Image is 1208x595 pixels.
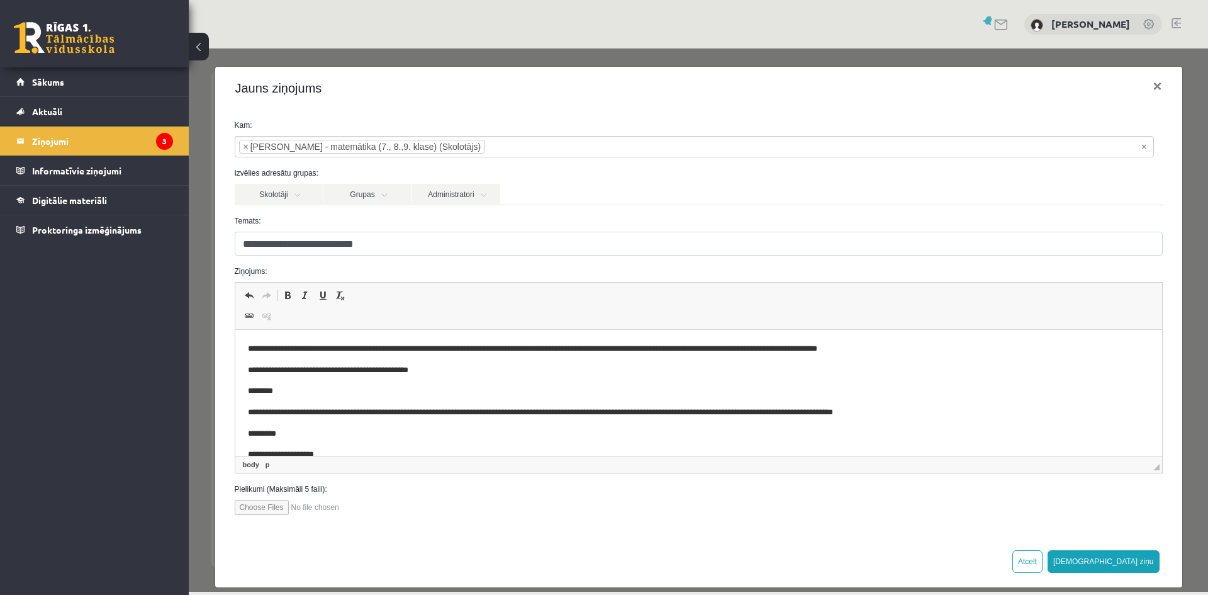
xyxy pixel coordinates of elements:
[46,135,134,157] a: Skolotāji
[1031,19,1043,31] img: Sandra Dāve
[32,224,142,235] span: Proktoringa izmēģinājums
[47,281,973,407] iframe: Bagātinātā teksta redaktors, wiswyg-editor-47433804858360-1760514962-790
[69,259,87,276] a: Atsaistīt
[47,30,133,49] h4: Jauns ziņojums
[16,97,173,126] a: Aktuāli
[52,411,73,422] a: body elements
[16,127,173,156] a: Ziņojumi3
[965,416,971,422] span: Mērogot
[954,20,983,55] button: ×
[32,195,107,206] span: Digitālie materiāli
[36,217,983,229] label: Ziņojums:
[16,186,173,215] a: Digitālie materiāli
[90,239,108,255] a: Treknraksts (vadīšanas taustiņš+B)
[135,135,223,157] a: Grupas
[52,259,69,276] a: Saite (vadīšanas taustiņš+K)
[13,13,914,280] body: Bagātinātā teksta redaktors, wiswyg-editor-47433804858360-1760514962-790
[16,156,173,185] a: Informatīvie ziņojumi
[32,156,173,185] legend: Informatīvie ziņojumi
[824,502,854,524] button: Atcelt
[16,67,173,96] a: Sākums
[32,76,64,88] span: Sākums
[32,127,173,156] legend: Ziņojumi
[32,106,62,117] span: Aktuāli
[859,502,971,524] button: [DEMOGRAPHIC_DATA] ziņu
[36,167,983,178] label: Temats:
[55,92,60,105] span: ×
[16,215,173,244] a: Proktoringa izmēģinājums
[69,239,87,255] a: Atkārtot (vadīšanas taustiņš+Y)
[143,239,160,255] a: Noņemt stilus
[50,91,297,105] li: Irēna Roze - matemātika (7., 8.,9. klase) (Skolotājs)
[223,135,311,157] a: Administratori
[14,22,115,54] a: Rīgas 1. Tālmācības vidusskola
[52,239,69,255] a: Atcelt (vadīšanas taustiņš+Z)
[953,92,958,105] span: Noņemt visus vienumus
[1051,18,1130,30] a: [PERSON_NAME]
[108,239,125,255] a: Slīpraksts (vadīšanas taustiņš+I)
[125,239,143,255] a: Pasvītrojums (vadīšanas taustiņš+U)
[156,133,173,150] i: 3
[36,435,983,446] label: Pielikumi (Maksimāli 5 faili):
[36,119,983,130] label: Izvēlies adresātu grupas:
[36,71,983,82] label: Kam:
[74,411,84,422] a: p elements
